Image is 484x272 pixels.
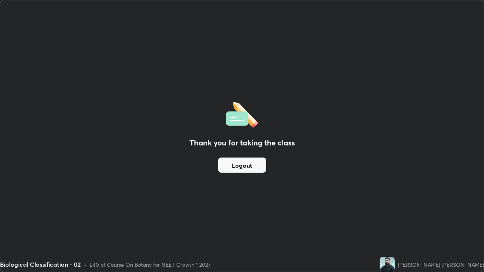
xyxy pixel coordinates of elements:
div: • [84,261,87,269]
div: L40 of Course On Botany for NEET Growth 1 2027 [90,261,211,269]
h2: Thank you for taking the class [189,137,295,148]
button: Logout [218,158,266,173]
img: offlineFeedback.1438e8b3.svg [226,99,258,128]
img: 962a5ef9ae1549bc87716ea8f1eb62b1.jpg [380,257,395,272]
div: [PERSON_NAME] [PERSON_NAME] [398,261,484,269]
